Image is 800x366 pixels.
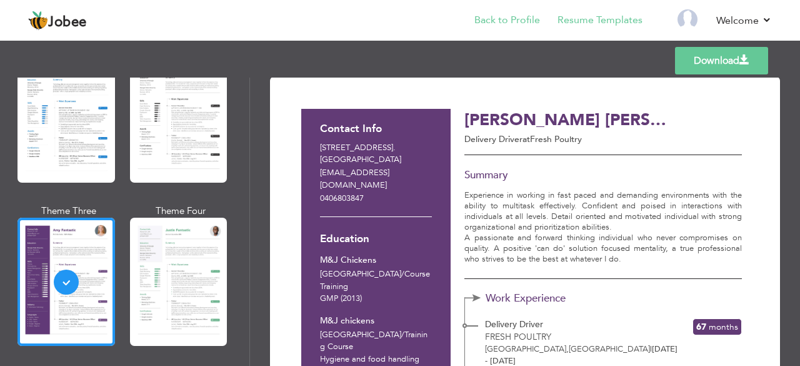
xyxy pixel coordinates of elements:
h3: Summary [464,170,742,181]
p: [EMAIL_ADDRESS][DOMAIN_NAME] [320,167,432,191]
a: Welcome [716,13,772,28]
span: / [401,268,404,280]
span: (2013) [341,293,362,304]
p: [STREET_ADDRESS]. [GEOGRAPHIC_DATA] [320,142,432,166]
span: / [401,329,404,340]
span: [GEOGRAPHIC_DATA] Training Course [320,329,427,353]
span: [GEOGRAPHIC_DATA] Course Training [320,268,430,292]
span: GMP [320,293,338,304]
div: M&J Chickens [320,254,432,267]
a: Download [675,47,768,74]
div: Theme Three [20,205,117,218]
span: , [566,343,569,355]
span: at [522,133,530,145]
p: Experience in working in fast paced and demanding environments with the ability to multitask effe... [464,190,742,264]
img: jobee.io [28,11,48,31]
div: M&J chickens [320,315,432,328]
span: Fresh Poultry [485,331,551,343]
span: Hygiene and food handling [320,353,419,365]
span: Jobee [48,16,87,29]
span: [GEOGRAPHIC_DATA] [GEOGRAPHIC_DATA] [485,343,650,355]
h3: [PERSON_NAME] [PERSON_NAME] [464,111,672,131]
a: Jobee [28,11,87,31]
span: 67 [696,321,706,333]
a: Back to Profile [474,13,540,28]
span: Months [709,321,738,333]
p: Delivery Driver Fresh Poultry [464,133,672,146]
a: Resume Templates [557,13,642,28]
p: 0406803847 [320,193,432,205]
img: Profile Img [677,9,697,29]
div: Theme Four [132,205,230,218]
span: Delivery Driver [485,318,543,330]
h3: Education [320,233,432,245]
h3: Contact Info [320,123,432,135]
span: Work Experience [486,293,591,305]
span: | [650,343,652,355]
